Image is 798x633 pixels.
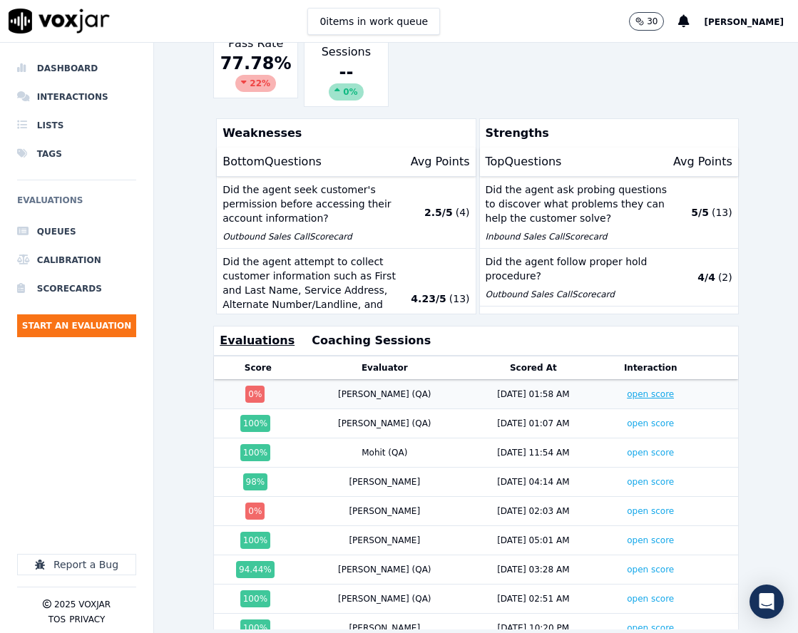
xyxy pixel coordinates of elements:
div: 77.78 % [220,52,292,92]
img: voxjar logo [9,9,110,34]
p: ( 4 ) [456,205,470,220]
div: [PERSON_NAME] (QA) [338,593,431,604]
div: [PERSON_NAME] [349,535,420,546]
div: [PERSON_NAME] [349,505,420,517]
a: open score [627,418,674,428]
p: 4 / 4 [697,270,715,284]
a: open score [627,477,674,487]
a: Tags [17,140,136,168]
button: Did the agent seek customer's permission before accessing their account information? Outbound Sal... [217,177,475,249]
div: 0 % [245,503,265,520]
div: [PERSON_NAME] (QA) [338,418,431,429]
button: Did the agent follow proper hold procedure? Outbound Sales CallScorecard 4/4 (2) [480,249,738,307]
a: open score [627,594,674,604]
div: Open Intercom Messenger [750,585,784,619]
div: 0 % [245,386,265,403]
button: 30 [629,12,678,31]
p: Avg Points [673,153,732,170]
div: 100 % [240,590,270,607]
button: Interaction [624,362,677,374]
div: [PERSON_NAME] (QA) [338,564,431,575]
a: open score [627,389,674,399]
div: 100 % [240,444,270,461]
p: Top Questions [486,153,562,170]
p: Outbound Sales Call Scorecard [222,231,408,242]
div: [DATE] 02:51 AM [497,593,569,604]
p: Did the agent attempt to overcome the customer's objections? [486,312,671,341]
p: 2025 Voxjar [54,599,111,610]
div: Coaching Sessions [304,20,389,107]
a: Interactions [17,83,136,111]
a: Scorecards [17,274,136,303]
p: ( 2 ) [718,270,732,284]
a: Lists [17,111,136,140]
div: 100 % [240,532,270,549]
a: open score [627,448,674,458]
h6: Evaluations [17,192,136,217]
p: 4.23 / 5 [411,292,446,306]
p: Outbound Sales Call Scorecard [486,289,671,300]
div: Pass Rate [213,29,298,98]
button: [PERSON_NAME] [704,13,798,30]
div: 0% [329,83,363,101]
p: Bottom Questions [222,153,322,170]
a: open score [627,535,674,545]
div: Mohit (QA) [362,447,407,458]
a: open score [627,565,674,575]
p: 2.5 / 5 [424,205,453,220]
p: 30 [647,16,658,27]
div: -- [310,61,382,101]
button: TOS [48,614,66,625]
p: Did the agent ask probing questions to discover what problems they can help the customer solve? [486,182,671,225]
p: Did the agent follow proper hold procedure? [486,254,671,283]
button: Start an Evaluation [17,314,136,337]
div: [DATE] 11:54 AM [497,447,569,458]
div: [DATE] 01:07 AM [497,418,569,429]
p: Inbound Sales Call Scorecard [486,231,671,242]
div: 22 % [235,75,276,92]
button: Did the agent attempt to overcome the customer's objections? Inbound Sales CallScorecard 5/5 (9) [480,307,738,364]
p: ( 13 ) [712,205,732,220]
div: [DATE] 02:03 AM [497,505,569,517]
div: [PERSON_NAME] (QA) [338,388,431,400]
a: open score [627,623,674,633]
div: 100 % [240,415,270,432]
p: 5 / 5 [691,205,709,220]
div: [DATE] 01:58 AM [497,388,569,400]
button: Coaching Sessions [312,332,431,349]
button: Report a Bug [17,554,136,575]
div: [DATE] 03:28 AM [497,564,569,575]
button: Evaluator [362,362,408,374]
div: 94.44 % [236,561,275,578]
a: open score [627,506,674,516]
div: 98 % [243,473,268,490]
p: Strengths [480,119,732,148]
button: 0items in work queue [307,8,440,35]
button: 30 [629,12,664,31]
button: Scored At [510,362,557,374]
p: ( 13 ) [449,292,470,306]
div: [DATE] 05:01 AM [497,535,569,546]
a: Calibration [17,246,136,274]
span: [PERSON_NAME] [704,17,784,27]
p: Weaknesses [217,119,469,148]
a: Dashboard [17,54,136,83]
p: Did the agent seek customer's permission before accessing their account information? [222,182,408,225]
button: Did the agent attempt to collect customer information such as First and Last Name, Service Addres... [217,249,475,349]
div: [DATE] 04:14 AM [497,476,569,488]
p: Did the agent attempt to collect customer information such as First and Last Name, Service Addres... [222,254,408,326]
a: Queues [17,217,136,246]
button: Evaluations [220,332,295,349]
button: Did the agent ask probing questions to discover what problems they can help the customer solve? I... [480,177,738,249]
p: Avg Points [411,153,470,170]
button: Score [245,362,272,374]
div: [PERSON_NAME] [349,476,420,488]
button: Privacy [69,614,105,625]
